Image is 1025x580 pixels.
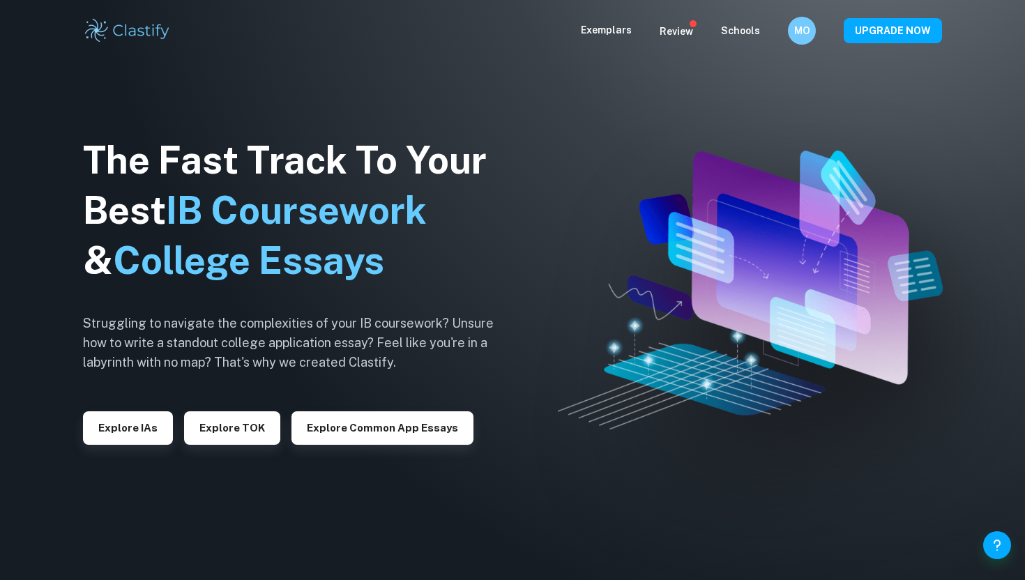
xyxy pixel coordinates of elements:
[83,314,515,372] h6: Struggling to navigate the complexities of your IB coursework? Unsure how to write a standout col...
[83,17,172,45] img: Clastify logo
[788,17,816,45] button: MO
[844,18,942,43] button: UPGRADE NOW
[660,24,693,39] p: Review
[291,420,473,434] a: Explore Common App essays
[184,420,280,434] a: Explore TOK
[184,411,280,445] button: Explore TOK
[581,22,632,38] p: Exemplars
[794,23,810,38] h6: MO
[166,188,427,232] span: IB Coursework
[83,135,515,286] h1: The Fast Track To Your Best &
[721,25,760,36] a: Schools
[558,151,943,429] img: Clastify hero
[291,411,473,445] button: Explore Common App essays
[83,420,173,434] a: Explore IAs
[113,238,384,282] span: College Essays
[983,531,1011,559] button: Help and Feedback
[83,411,173,445] button: Explore IAs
